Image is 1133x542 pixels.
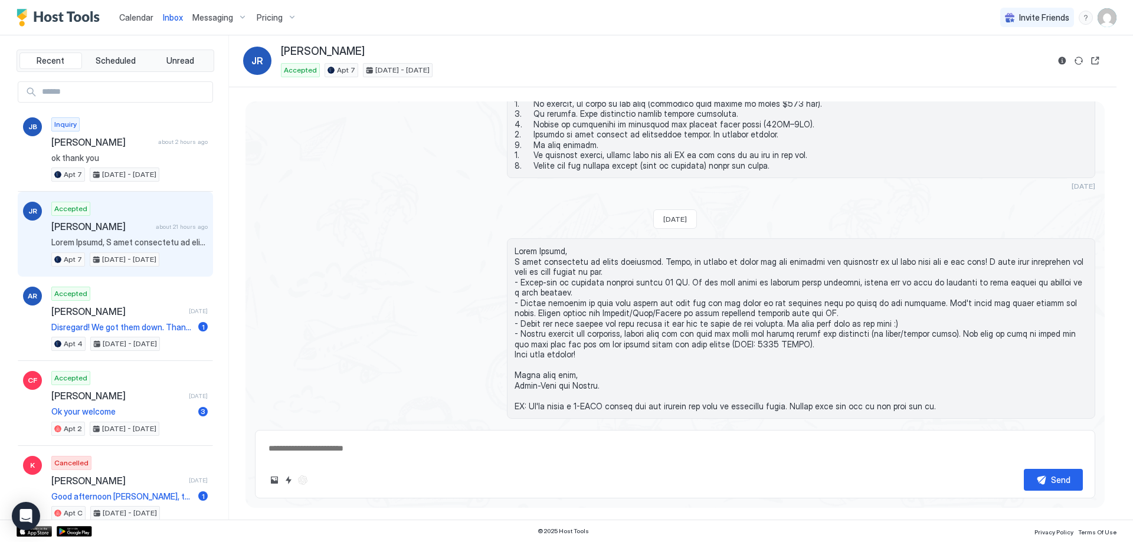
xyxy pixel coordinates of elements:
a: Terms Of Use [1078,525,1116,537]
span: Apt 2 [64,423,82,434]
span: Terms Of Use [1078,528,1116,536]
input: Input Field [37,82,212,102]
span: Disregard! We got them down. Thank you! [51,322,194,333]
span: [PERSON_NAME] [51,221,151,232]
span: about 2 hours ago [158,138,208,146]
span: AR [28,291,37,301]
span: [DATE] [663,215,687,224]
div: User profile [1098,8,1116,27]
span: Inquiry [54,119,77,130]
span: Recent [37,55,64,66]
div: Open Intercom Messenger [12,502,40,530]
span: Apt 4 [64,339,83,349]
button: Send [1024,469,1083,491]
span: [DATE] [189,307,208,315]
a: Calendar [119,11,153,24]
button: Sync reservation [1072,54,1086,68]
span: Apt 7 [64,254,82,265]
a: Inbox [163,11,183,24]
span: [PERSON_NAME] [51,136,153,148]
span: [DATE] [189,477,208,484]
span: [DATE] - [DATE] [103,339,157,349]
button: Unread [149,52,211,69]
span: [DATE] [1072,182,1095,190]
span: [DATE] - [DATE] [375,65,430,75]
span: ok thank you [51,153,208,163]
span: Cancelled [54,458,89,468]
a: Privacy Policy [1034,525,1073,537]
span: Accepted [284,65,317,75]
span: Accepted [54,288,87,299]
span: [DATE] - [DATE] [103,508,157,518]
a: Google Play Store [57,526,92,537]
div: menu [1079,11,1093,25]
span: Apt 7 [337,65,355,75]
button: Upload image [267,473,281,487]
button: Scheduled [84,52,147,69]
span: Ok your welcome [51,406,194,417]
span: Unread [166,55,194,66]
span: [DATE] [189,392,208,400]
span: Lorem Ipsumd, S amet consectetu ad elits doeiusmod. Tempo, in utlabo et dolor mag ali enimadmi ve... [51,237,208,248]
span: Apt 7 [64,169,82,180]
span: [PERSON_NAME] [281,45,365,58]
span: Invite Friends [1019,12,1069,23]
button: Quick reply [281,473,296,487]
span: Good afternoon [PERSON_NAME], thank you for your interest in our property. [51,491,194,502]
div: tab-group [17,50,214,72]
span: about 21 hours ago [156,223,208,231]
span: © 2025 Host Tools [538,527,589,535]
button: Open reservation [1088,54,1102,68]
span: [DATE] - [DATE] [102,423,156,434]
button: Reservation information [1055,54,1069,68]
span: Lorem Ipsumd, S amet consectetu ad elits doeiusmod. Tempo, in utlabo et dolor mag ali enimadmi ve... [515,246,1088,411]
span: 1 [202,492,205,501]
span: JR [28,206,37,216]
span: CF [28,375,37,386]
div: Send [1051,474,1070,486]
span: Scheduled [96,55,136,66]
span: Pricing [257,12,283,23]
span: Accepted [54,203,87,214]
span: K [30,460,35,471]
button: Recent [19,52,82,69]
span: Privacy Policy [1034,528,1073,536]
span: [DATE] - [DATE] [102,169,156,180]
span: JR [251,54,263,68]
span: [DATE] - [DATE] [102,254,156,265]
span: Apt C [64,508,83,518]
a: App Store [17,526,52,537]
a: Host Tools Logo [17,9,105,27]
span: JB [28,121,37,132]
span: [PERSON_NAME] [51,390,184,402]
span: Calendar [119,12,153,22]
span: Inbox [163,12,183,22]
span: 3 [201,407,205,416]
span: Accepted [54,373,87,383]
span: Messaging [192,12,233,23]
span: 1 [202,323,205,331]
span: [PERSON_NAME] [51,306,184,317]
span: [PERSON_NAME] [51,475,184,487]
